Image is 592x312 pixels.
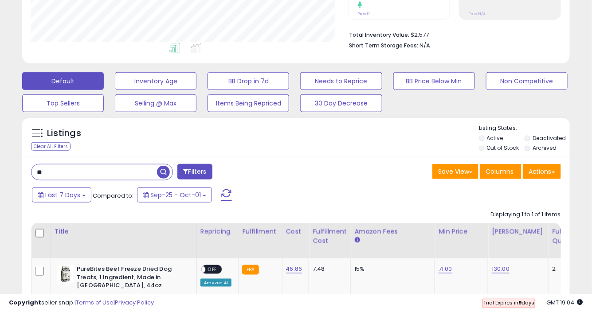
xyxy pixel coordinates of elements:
a: 46.86 [286,265,302,273]
span: N/A [420,41,431,50]
label: Out of Stock [487,144,519,152]
div: [PERSON_NAME] [492,227,545,236]
div: 2 [552,265,580,273]
div: Title [55,227,193,236]
b: Short Term Storage Fees: [349,42,419,49]
button: Actions [523,164,561,179]
button: Non Competitive [486,72,568,90]
button: 30 Day Decrease [300,94,382,112]
button: Columns [480,164,521,179]
span: Trial Expires in days [483,299,534,306]
div: Displaying 1 to 1 of 1 items [490,211,561,219]
div: Clear All Filters [31,142,71,151]
span: Columns [486,167,514,176]
div: Fulfillable Quantity [552,227,583,246]
small: FBA [242,265,259,275]
button: Selling @ Max [115,94,196,112]
button: BB Drop in 7d [208,72,289,90]
div: Fulfillment [242,227,278,236]
small: Amazon Fees. [354,236,360,244]
span: 2025-10-9 19:04 GMT [547,298,583,307]
button: Inventory Age [115,72,196,90]
a: 130.00 [492,265,510,273]
button: Top Sellers [22,94,104,112]
div: Cost [286,227,306,236]
a: Terms of Use [76,298,114,307]
label: Archived [533,144,557,152]
strong: Copyright [9,298,41,307]
h5: Listings [47,127,81,140]
div: Amazon Fees [354,227,431,236]
span: Last 7 Days [45,191,80,199]
div: Min Price [439,227,484,236]
button: Needs to Reprice [300,72,382,90]
span: Sep-25 - Oct-01 [150,191,201,199]
span: Compared to: [93,191,133,200]
div: Amazon AI [200,279,231,287]
button: Sep-25 - Oct-01 [137,187,212,203]
div: 15% [354,265,428,273]
div: seller snap | | [9,299,154,307]
a: Privacy Policy [115,298,154,307]
label: Deactivated [533,134,566,142]
button: Save View [432,164,478,179]
button: Last 7 Days [32,187,91,203]
label: Active [487,134,503,142]
b: 9 [518,299,521,306]
div: 7.48 [313,265,344,273]
a: 71.00 [439,265,452,273]
button: BB Price Below Min [393,72,475,90]
button: Default [22,72,104,90]
span: OFF [205,266,220,273]
img: 41RNKV3j9jL._SL40_.jpg [57,265,74,283]
p: Listing States: [479,124,570,133]
div: Repricing [200,227,235,236]
b: PureBites Beef Freeze Dried Dog Treats, 1 Ingredient, Made in [GEOGRAPHIC_DATA], 44oz [77,265,184,292]
li: $2,577 [349,29,554,39]
small: Prev: N/A [469,11,486,16]
b: Total Inventory Value: [349,31,410,39]
div: Fulfillment Cost [313,227,347,246]
button: Filters [177,164,212,179]
small: Prev: 0 [358,11,370,16]
button: Items Being Repriced [208,94,289,112]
